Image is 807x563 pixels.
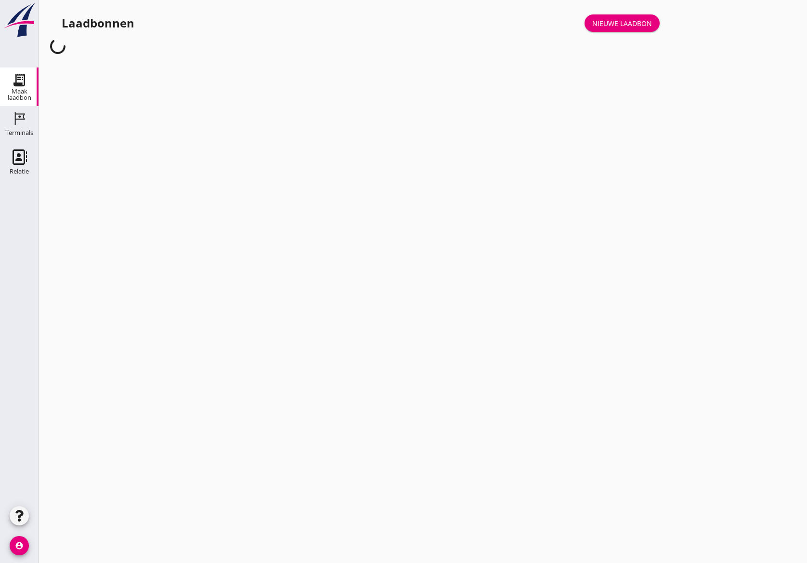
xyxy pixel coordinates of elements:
div: Nieuwe laadbon [592,18,652,28]
div: Relatie [10,168,29,174]
i: account_circle [10,536,29,555]
div: Terminals [5,130,33,136]
div: Laadbonnen [62,15,134,31]
img: logo-small.a267ee39.svg [2,2,37,38]
a: Nieuwe laadbon [585,14,660,32]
